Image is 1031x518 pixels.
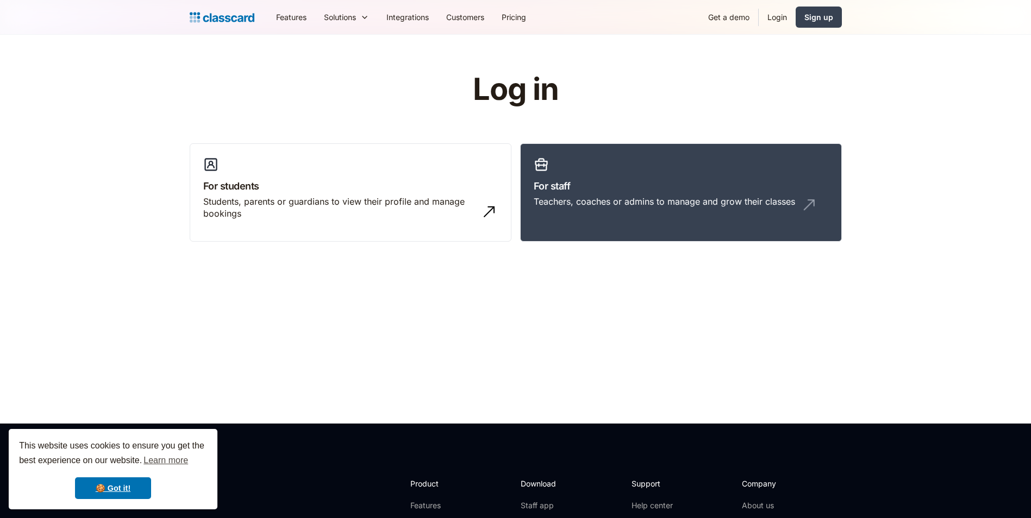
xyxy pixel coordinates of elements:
[203,195,476,220] div: Students, parents or guardians to view their profile and manage bookings
[378,5,438,29] a: Integrations
[520,143,842,242] a: For staffTeachers, coaches or admins to manage and grow their classes
[796,7,842,28] a: Sign up
[75,477,151,499] a: dismiss cookie message
[521,500,565,511] a: Staff app
[804,11,833,23] div: Sign up
[203,179,498,193] h3: For students
[493,5,535,29] a: Pricing
[632,500,676,511] a: Help center
[190,10,254,25] a: home
[410,500,468,511] a: Features
[19,439,207,469] span: This website uses cookies to ensure you get the best experience on our website.
[142,452,190,469] a: learn more about cookies
[315,5,378,29] div: Solutions
[699,5,758,29] a: Get a demo
[410,478,468,489] h2: Product
[534,195,795,207] div: Teachers, coaches or admins to manage and grow their classes
[343,73,688,106] h1: Log in
[267,5,315,29] a: Features
[521,478,565,489] h2: Download
[190,143,511,242] a: For studentsStudents, parents or guardians to view their profile and manage bookings
[324,11,356,23] div: Solutions
[9,429,217,509] div: cookieconsent
[759,5,796,29] a: Login
[742,500,814,511] a: About us
[632,478,676,489] h2: Support
[534,179,828,193] h3: For staff
[438,5,493,29] a: Customers
[742,478,814,489] h2: Company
